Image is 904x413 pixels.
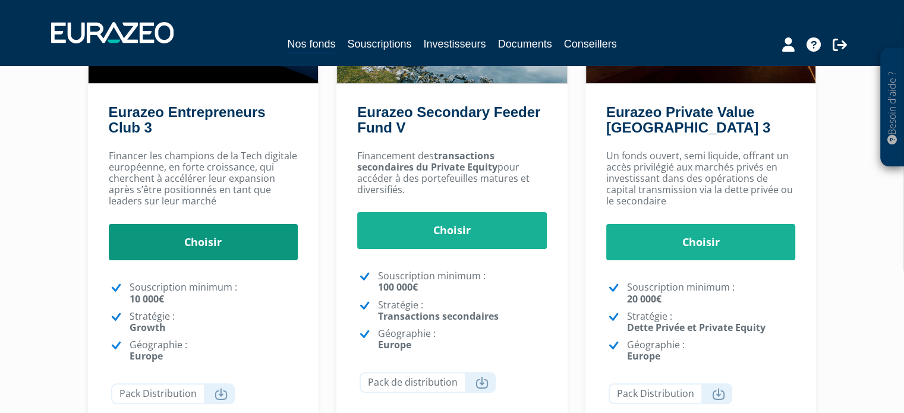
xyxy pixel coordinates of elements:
a: Investisseurs [423,36,486,52]
strong: Europe [130,349,163,362]
a: Choisir [606,224,796,261]
a: Conseillers [564,36,617,52]
p: Géographie : [130,339,298,362]
strong: 10 000€ [130,292,164,305]
strong: 20 000€ [627,292,662,305]
p: Stratégie : [627,311,796,333]
a: Pack Distribution [609,383,732,404]
p: Souscription minimum : [130,282,298,304]
p: Financer les champions de la Tech digitale européenne, en forte croissance, qui cherchent à accél... [109,150,298,207]
img: 1732889491-logotype_eurazeo_blanc_rvb.png [51,22,174,43]
p: Souscription minimum : [627,282,796,304]
a: Choisir [357,212,547,249]
strong: Growth [130,321,166,334]
p: Souscription minimum : [378,270,547,293]
a: Souscriptions [347,36,411,52]
strong: Transactions secondaires [378,310,499,323]
strong: Europe [627,349,660,362]
strong: 100 000€ [378,280,418,294]
strong: Dette Privée et Private Equity [627,321,766,334]
a: Pack Distribution [111,383,235,404]
a: Pack de distribution [360,372,496,393]
a: Nos fonds [287,36,335,54]
p: Stratégie : [378,299,547,322]
p: Financement des pour accéder à des portefeuilles matures et diversifiés. [357,150,547,196]
p: Besoin d'aide ? [886,54,899,161]
a: Eurazeo Private Value [GEOGRAPHIC_DATA] 3 [606,104,770,135]
a: Eurazeo Entrepreneurs Club 3 [109,104,266,135]
strong: Europe [378,338,411,351]
p: Géographie : [378,328,547,351]
a: Eurazeo Secondary Feeder Fund V [357,104,540,135]
a: Documents [498,36,552,52]
p: Géographie : [627,339,796,362]
strong: transactions secondaires du Private Equity [357,149,497,174]
a: Choisir [109,224,298,261]
p: Un fonds ouvert, semi liquide, offrant un accès privilégié aux marchés privés en investissant dan... [606,150,796,207]
p: Stratégie : [130,311,298,333]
